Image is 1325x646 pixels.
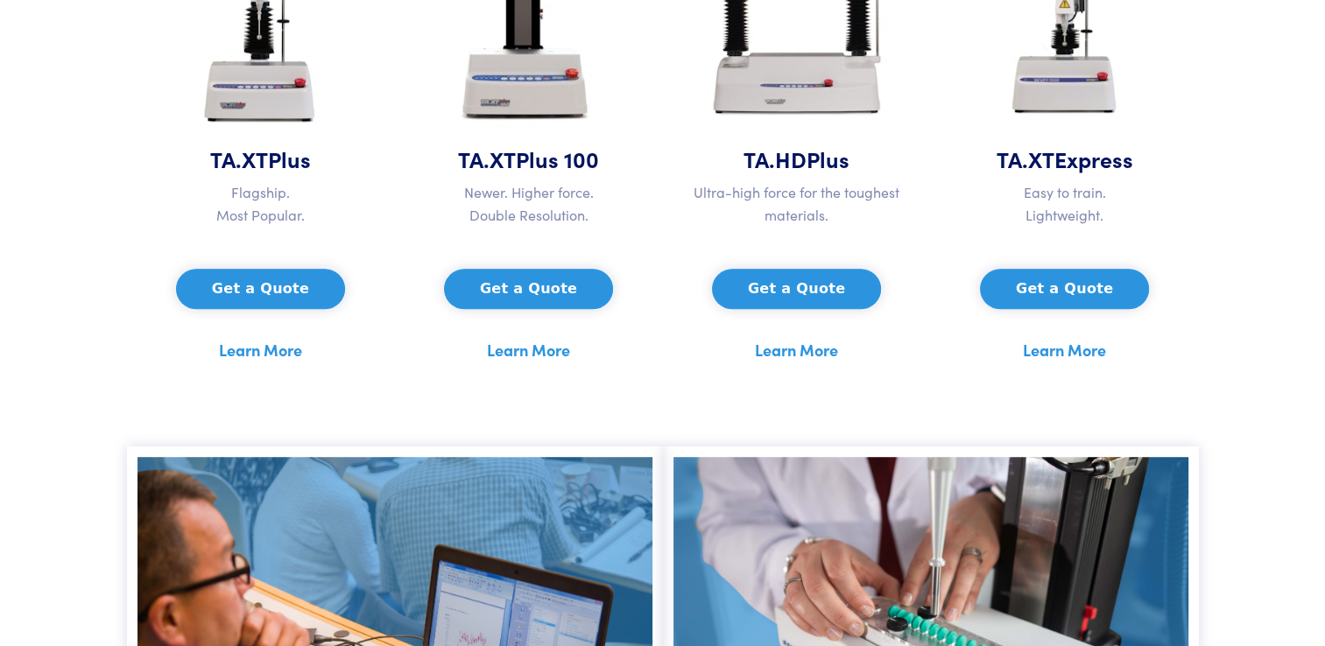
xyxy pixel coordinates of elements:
span: Plus [807,144,849,174]
p: Newer. Higher force. Double Resolution. [405,181,652,226]
span: Express [1054,144,1133,174]
a: Learn More [219,337,302,363]
p: Ultra-high force for the toughest materials. [673,181,920,226]
a: Learn More [487,337,570,363]
button: Get a Quote [176,269,345,309]
a: Learn More [755,337,838,363]
h5: TA.HD [673,144,920,174]
h5: TA.XT [137,144,384,174]
button: Get a Quote [980,269,1149,309]
button: Get a Quote [712,269,881,309]
a: Learn More [1023,337,1106,363]
button: Get a Quote [444,269,613,309]
h5: TA.XT [405,144,652,174]
p: Flagship. Most Popular. [137,181,384,226]
p: Easy to train. Lightweight. [941,181,1188,226]
span: Plus 100 [516,144,599,174]
span: Plus [268,144,311,174]
h5: TA.XT [941,144,1188,174]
